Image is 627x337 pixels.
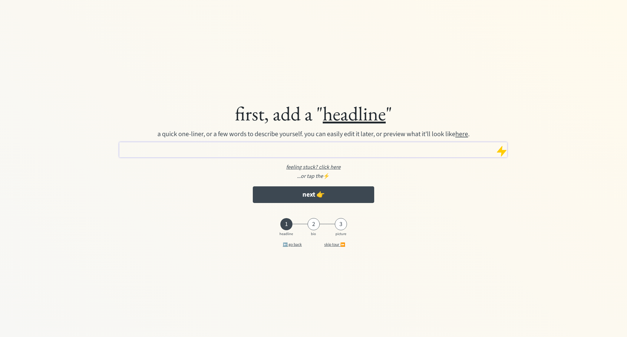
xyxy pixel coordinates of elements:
div: bio [306,232,321,236]
div: 3 [335,221,347,228]
div: picture [333,232,348,236]
u: here [455,129,468,139]
div: first, add a " " [74,101,553,126]
u: headline [323,101,386,126]
div: 1 [280,221,292,228]
button: ⬅️ go back [273,239,312,251]
button: next 👉 [253,186,374,203]
div: headline [279,232,294,236]
button: skip tour ⏩ [315,239,355,251]
u: feeling stuck? click here [286,163,341,171]
em: ...or tap the [297,172,323,180]
div: a quick one-liner, or a few words to describe yourself. you can easily edit it later, or preview ... [131,129,496,139]
div: ⚡️ [74,172,553,180]
div: 2 [308,221,320,228]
